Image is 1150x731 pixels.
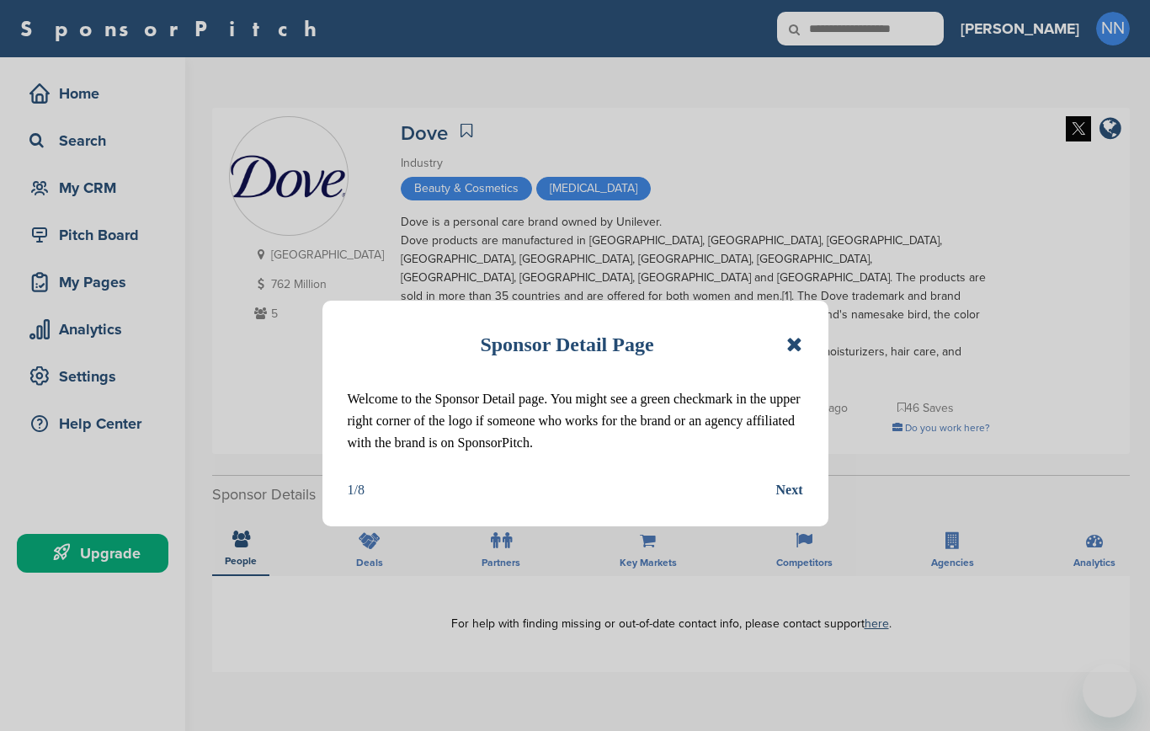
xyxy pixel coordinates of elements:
h1: Sponsor Detail Page [480,326,653,363]
button: Next [776,479,803,501]
div: 1/8 [348,479,365,501]
p: Welcome to the Sponsor Detail page. You might see a green checkmark in the upper right corner of ... [348,388,803,454]
iframe: Button to launch messaging window [1083,664,1137,718]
